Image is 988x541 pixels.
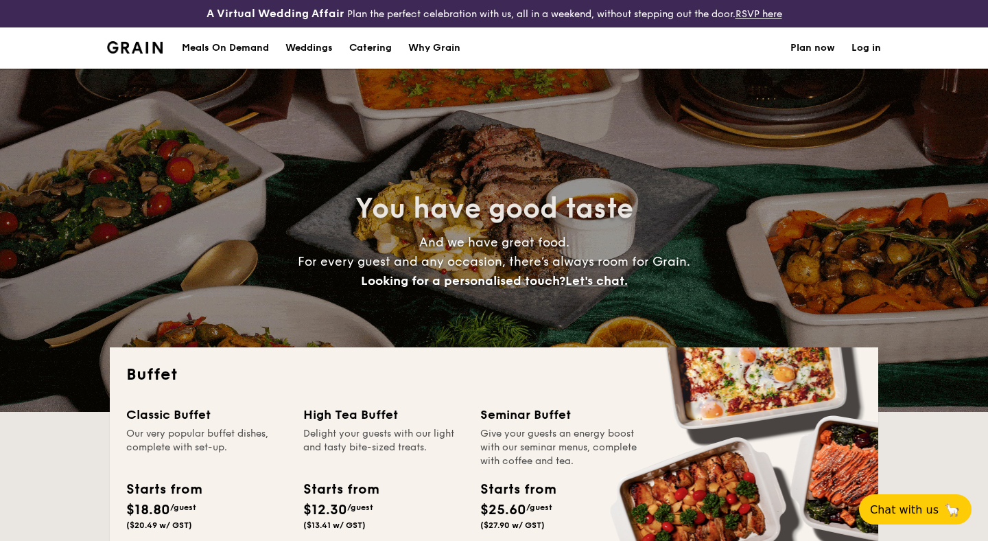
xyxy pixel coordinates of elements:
[165,5,823,22] div: Plan the perfect celebration with us, all in a weekend, without stepping out the door.
[859,494,972,525] button: Chat with us🦙
[126,520,192,530] span: ($20.49 w/ GST)
[303,520,366,530] span: ($13.41 w/ GST)
[126,405,287,424] div: Classic Buffet
[944,502,961,518] span: 🦙
[400,27,469,69] a: Why Grain
[303,427,464,468] div: Delight your guests with our light and tasty bite-sized treats.
[408,27,460,69] div: Why Grain
[480,520,545,530] span: ($27.90 w/ GST)
[303,479,378,500] div: Starts from
[182,27,269,69] div: Meals On Demand
[107,41,163,54] img: Grain
[126,427,287,468] div: Our very popular buffet dishes, complete with set-up.
[126,364,862,386] h2: Buffet
[107,41,163,54] a: Logotype
[303,502,347,518] span: $12.30
[480,405,641,424] div: Seminar Buffet
[341,27,400,69] a: Catering
[285,27,333,69] div: Weddings
[207,5,344,22] h4: A Virtual Wedding Affair
[870,503,939,516] span: Chat with us
[526,503,552,512] span: /guest
[277,27,341,69] a: Weddings
[170,503,196,512] span: /guest
[480,427,641,468] div: Give your guests an energy boost with our seminar menus, complete with coffee and tea.
[347,503,373,512] span: /guest
[565,273,628,288] span: Let's chat.
[303,405,464,424] div: High Tea Buffet
[126,502,170,518] span: $18.80
[480,479,555,500] div: Starts from
[126,479,201,500] div: Starts from
[349,27,392,69] h1: Catering
[790,27,835,69] a: Plan now
[480,502,526,518] span: $25.60
[736,8,782,20] a: RSVP here
[851,27,881,69] a: Log in
[174,27,277,69] a: Meals On Demand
